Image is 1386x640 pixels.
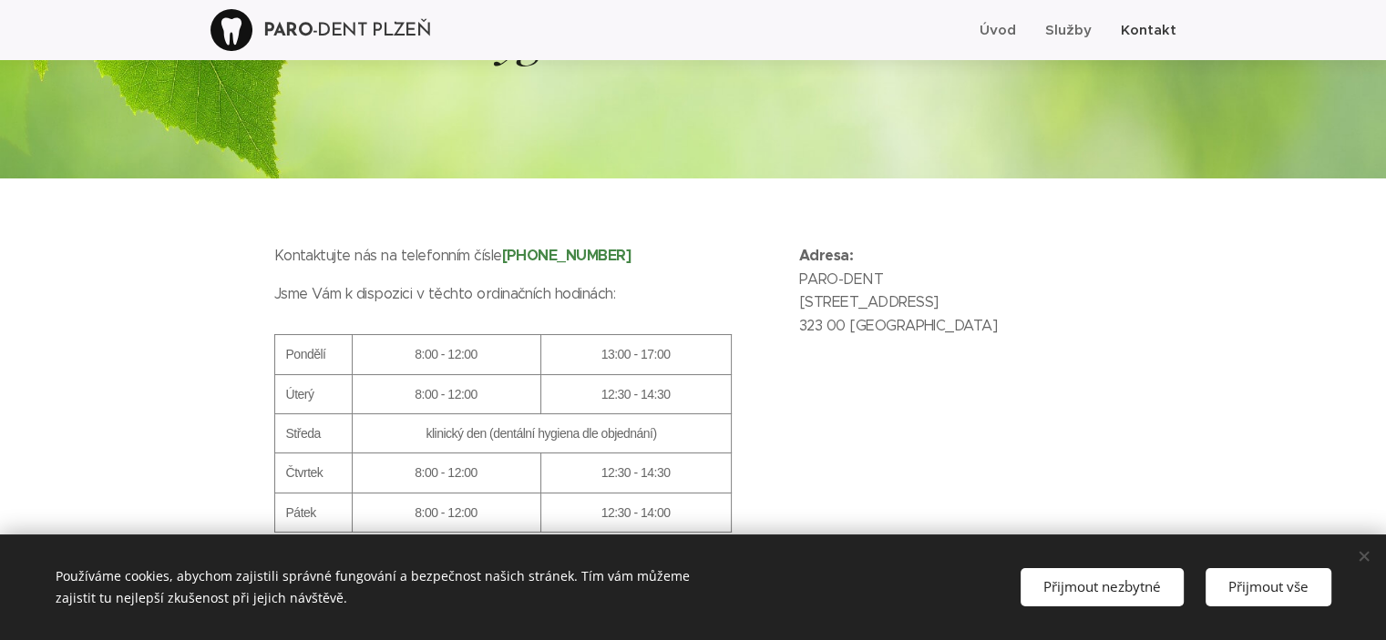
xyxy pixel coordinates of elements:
[274,374,352,413] td: Úterý
[540,335,731,374] th: 13:00 - 17:00
[799,246,853,265] strong: Adresa:
[352,493,540,532] td: 8:00 - 12:00
[1206,568,1331,605] button: Přijmout vše
[274,413,352,452] td: Středa
[975,7,1176,53] ul: Menu
[1043,577,1161,595] span: Přijmout nezbytné
[352,453,540,493] td: 8:00 - 12:00
[1045,21,1092,38] span: Služby
[540,453,731,493] td: 12:30 - 14:30
[352,374,540,413] td: 8:00 - 12:00
[1021,568,1184,605] button: Přijmout nezbytné
[274,244,763,282] p: Kontaktujte nás na telefonním čísle
[501,246,631,265] strong: [PHONE_NUMBER]
[274,282,763,306] p: Jsme Vám k dispozici v těchto ordinačních hodinách:
[540,493,731,532] td: 12:30 - 14:00
[274,493,352,532] td: Pátek
[210,6,436,54] a: PARO-DENT PLZEŇ
[352,413,731,452] td: klinický den (dentální hygiena dle objednání)
[540,374,731,413] td: 12:30 - 14:30
[980,21,1016,38] span: Úvod
[799,244,1113,350] p: PARO-DENT [STREET_ADDRESS] 323 00 [GEOGRAPHIC_DATA]
[352,335,540,374] th: 8:00 - 12:00
[1228,577,1309,595] span: Přijmout vše
[1121,21,1176,38] span: Kontakt
[56,553,757,622] div: Používáme cookies, abychom zajistili správné fungování a bezpečnost našich stránek. Tím vám můžem...
[274,335,352,374] th: Pondělí
[274,453,352,493] td: Čtvrtek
